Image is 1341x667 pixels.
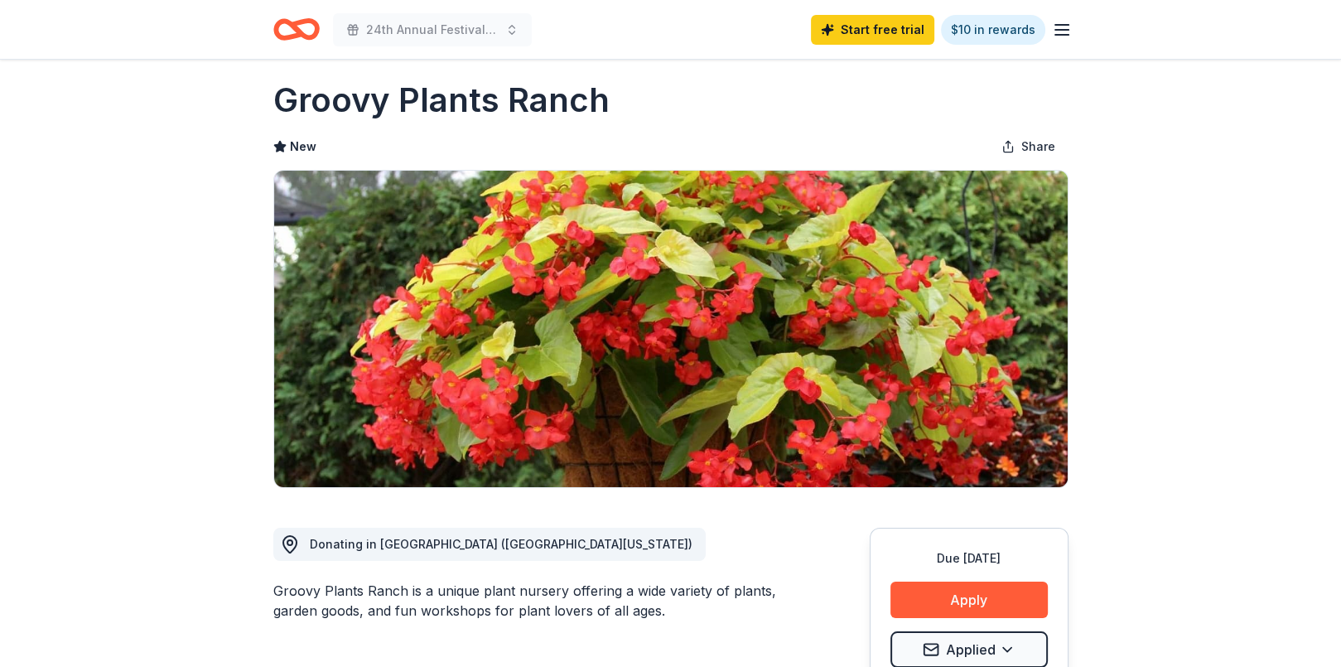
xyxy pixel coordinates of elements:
div: Groovy Plants Ranch is a unique plant nursery offering a wide variety of plants, garden goods, an... [273,581,790,621]
button: Share [988,130,1068,163]
img: Image for Groovy Plants Ranch [274,171,1068,487]
div: Due [DATE] [890,549,1048,568]
button: Apply [890,582,1048,618]
span: Donating in [GEOGRAPHIC_DATA] ([GEOGRAPHIC_DATA][US_STATE]) [310,537,692,551]
a: $10 in rewards [941,15,1045,45]
h1: Groovy Plants Ranch [273,77,610,123]
button: 24th Annual Festival of Trees Gala [333,13,532,46]
span: 24th Annual Festival of Trees Gala [366,20,499,40]
span: Applied [946,639,996,660]
a: Home [273,10,320,49]
span: Share [1021,137,1055,157]
a: Start free trial [811,15,934,45]
span: New [290,137,316,157]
